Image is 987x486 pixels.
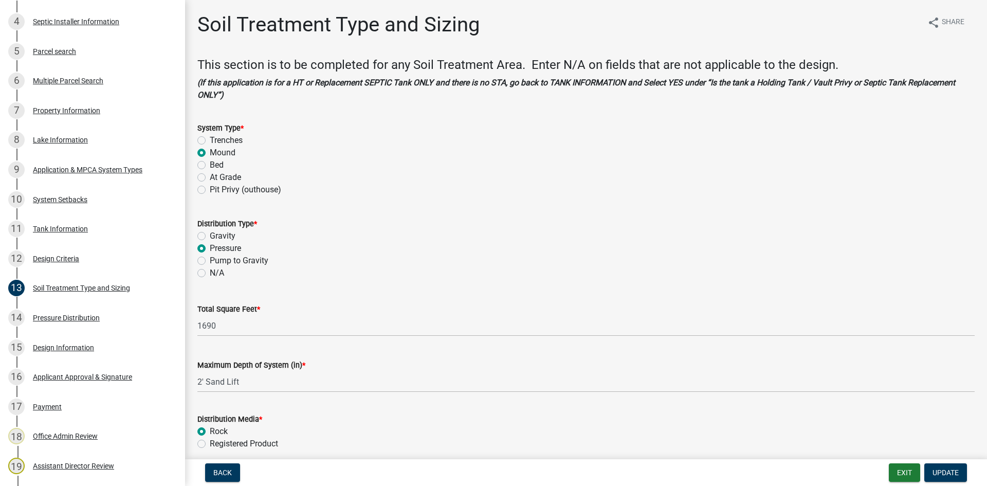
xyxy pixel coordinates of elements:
[8,428,25,444] div: 18
[210,147,235,159] label: Mound
[33,344,94,351] div: Design Information
[33,107,100,114] div: Property Information
[210,184,281,196] label: Pit Privy (outhouse)
[8,221,25,237] div: 11
[889,463,920,482] button: Exit
[197,221,257,228] label: Distribution Type
[197,362,305,369] label: Maximum Depth of System (in)
[210,171,241,184] label: At Grade
[8,73,25,89] div: 6
[33,255,79,262] div: Design Criteria
[919,12,973,32] button: shareShare
[197,78,955,100] strong: (If this application is for a HT or Replacement SEPTIC Tank ONLY and there is no STA, go back to ...
[8,102,25,119] div: 7
[33,77,103,84] div: Multiple Parcel Search
[8,310,25,326] div: 14
[33,462,114,470] div: Assistant Director Review
[33,18,119,25] div: Septic Installer Information
[210,438,278,450] label: Registered Product
[8,458,25,474] div: 19
[8,280,25,296] div: 13
[8,250,25,267] div: 12
[8,369,25,385] div: 16
[210,267,224,279] label: N/A
[33,166,142,173] div: Application & MPCA System Types
[8,13,25,30] div: 4
[210,425,228,438] label: Rock
[8,132,25,148] div: 8
[197,12,480,37] h1: Soil Treatment Type and Sizing
[33,314,100,321] div: Pressure Distribution
[210,230,235,242] label: Gravity
[33,225,88,232] div: Tank Information
[33,284,130,292] div: Soil Treatment Type and Sizing
[33,433,98,440] div: Office Admin Review
[33,196,87,203] div: System Setbacks
[33,136,88,143] div: Lake Information
[8,399,25,415] div: 17
[933,469,959,477] span: Update
[924,463,967,482] button: Update
[33,48,76,55] div: Parcel search
[197,416,262,423] label: Distribution Media
[197,306,260,313] label: Total Square Feet
[8,161,25,178] div: 9
[8,339,25,356] div: 15
[197,125,244,132] label: System Type
[205,463,240,482] button: Back
[210,159,224,171] label: Bed
[942,16,964,29] span: Share
[210,255,268,267] label: Pump to Gravity
[210,242,241,255] label: Pressure
[33,403,62,410] div: Payment
[210,134,243,147] label: Trenches
[927,16,940,29] i: share
[213,469,232,477] span: Back
[33,373,132,381] div: Applicant Approval & Signature
[8,43,25,60] div: 5
[8,191,25,208] div: 10
[197,58,975,73] h4: This section is to be completed for any Soil Treatment Area. Enter N/A on fields that are not app...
